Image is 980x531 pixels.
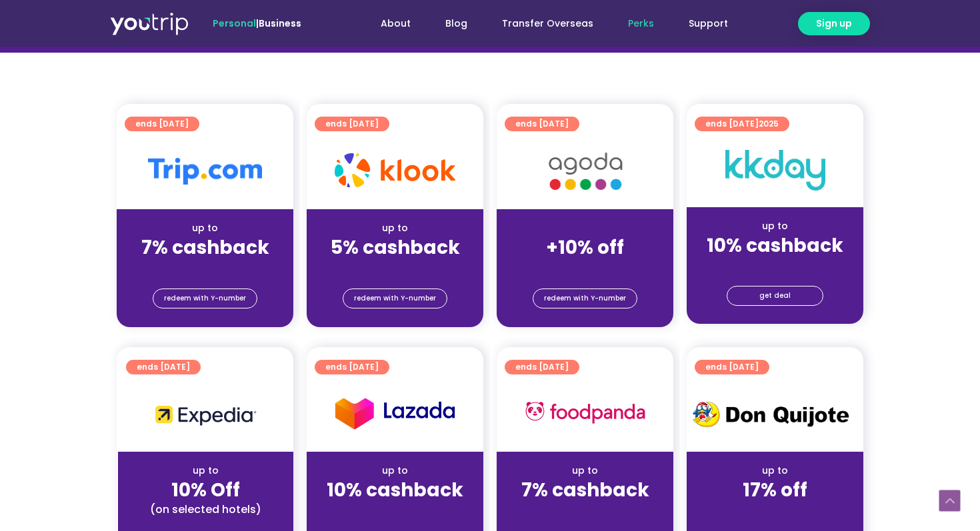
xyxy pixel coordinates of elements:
div: (for stays only) [507,502,663,516]
div: (for stays only) [127,260,283,274]
a: ends [DATE] [505,117,579,131]
strong: 10% cashback [707,233,843,259]
a: ends [DATE] [315,360,389,374]
div: up to [697,464,853,478]
span: get deal [759,286,791,305]
a: redeem with Y-number [533,288,637,308]
strong: 10% cashback [327,477,463,503]
a: ends [DATE] [505,360,579,374]
div: up to [317,464,473,478]
a: ends [DATE] [315,117,389,131]
div: (for stays only) [697,258,853,272]
span: | [213,17,301,30]
a: Blog [428,11,485,36]
div: (for stays only) [507,260,663,274]
div: (for stays only) [317,260,473,274]
a: ends [DATE] [695,360,769,374]
div: up to [129,464,283,478]
span: 2025 [759,118,779,129]
a: About [363,11,428,36]
span: ends [DATE] [705,117,779,131]
strong: 7% cashback [521,477,649,503]
span: ends [DATE] [705,360,759,374]
span: ends [DATE] [515,360,569,374]
a: Transfer Overseas [485,11,611,36]
span: redeem with Y-number [544,289,626,308]
a: redeem with Y-number [153,288,257,308]
div: (for stays only) [697,502,853,516]
span: Sign up [816,17,852,31]
a: get deal [727,286,823,306]
a: Sign up [798,12,870,35]
span: ends [DATE] [135,117,189,131]
div: up to [507,464,663,478]
span: up to [573,221,597,235]
div: up to [697,219,853,233]
span: ends [DATE] [325,117,379,131]
a: redeem with Y-number [343,288,447,308]
strong: 10% Off [171,477,240,503]
a: Perks [611,11,671,36]
a: ends [DATE] [126,360,201,374]
a: ends [DATE]2025 [695,117,789,131]
span: redeem with Y-number [164,289,246,308]
a: ends [DATE] [125,117,199,131]
strong: 7% cashback [141,235,269,261]
div: up to [127,221,283,235]
div: (for stays only) [317,502,473,516]
span: redeem with Y-number [354,289,436,308]
div: (on selected hotels) [129,502,283,516]
span: ends [DATE] [515,117,569,131]
span: ends [DATE] [325,360,379,374]
strong: 5% cashback [331,235,460,261]
strong: 17% off [743,477,807,503]
strong: +10% off [546,235,624,261]
span: ends [DATE] [137,360,190,374]
span: Personal [213,17,256,30]
a: Business [259,17,301,30]
nav: Menu [337,11,745,36]
div: up to [317,221,473,235]
a: Support [671,11,745,36]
